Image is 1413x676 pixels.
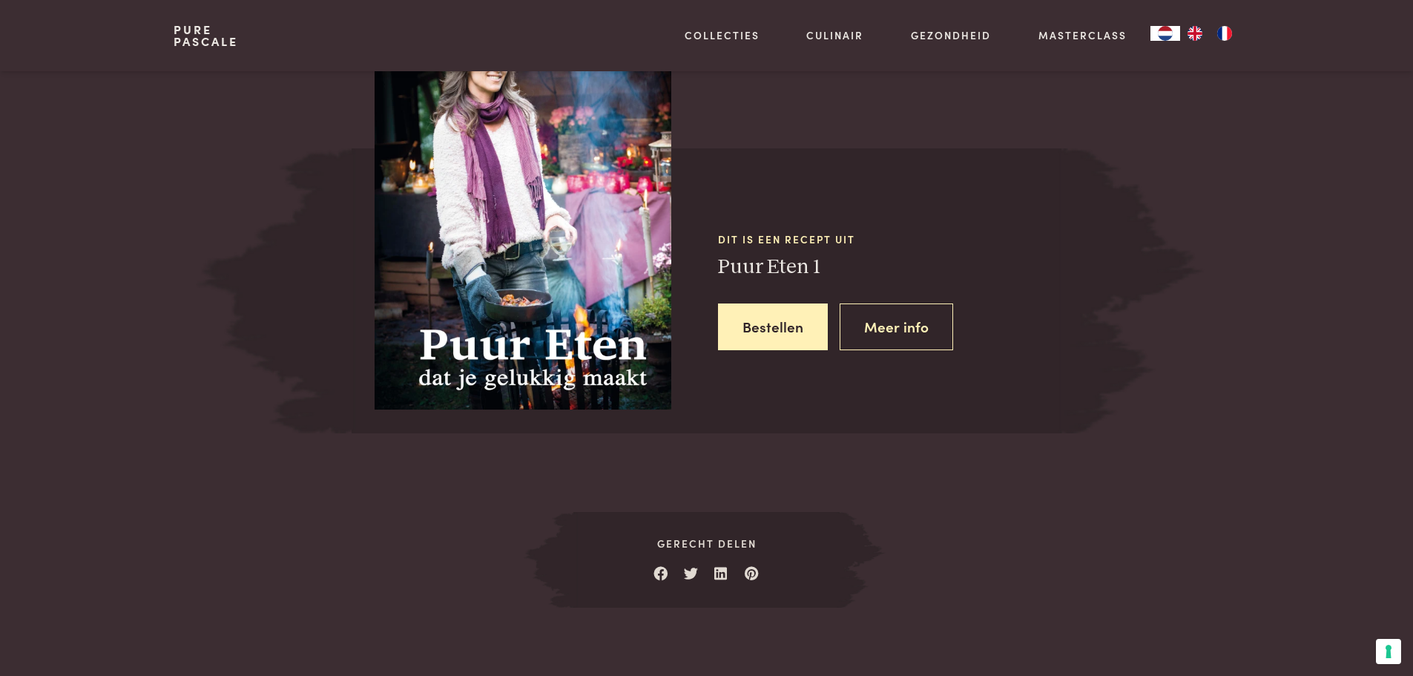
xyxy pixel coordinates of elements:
a: Masterclass [1038,27,1127,43]
h3: Puur Eten 1 [718,255,1061,280]
a: Bestellen [718,303,828,350]
a: Collecties [685,27,760,43]
a: FR [1210,26,1239,41]
a: Meer info [840,303,953,350]
span: Gerecht delen [573,536,840,551]
span: Dit is een recept uit [718,232,1061,247]
a: Gezondheid [911,27,991,43]
a: EN [1180,26,1210,41]
ul: Language list [1180,26,1239,41]
button: Uw voorkeuren voor toestemming voor trackingtechnologieën [1376,639,1401,664]
a: NL [1150,26,1180,41]
a: Culinair [806,27,863,43]
aside: Language selected: Nederlands [1150,26,1239,41]
div: Language [1150,26,1180,41]
a: PurePascale [174,24,238,47]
